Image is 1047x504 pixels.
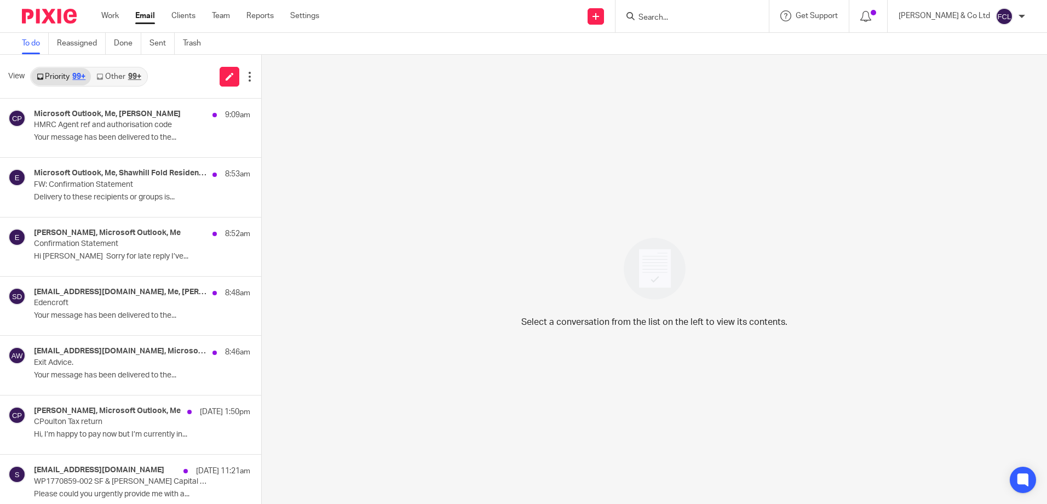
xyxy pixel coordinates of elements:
[290,10,319,21] a: Settings
[128,73,141,81] div: 99+
[34,358,207,368] p: Exit Advice.
[8,169,26,186] img: svg%3E
[8,288,26,305] img: svg%3E
[34,406,181,416] h4: [PERSON_NAME], Microsoft Outlook, Me
[171,10,195,21] a: Clients
[34,347,207,356] h4: [EMAIL_ADDRESS][DOMAIN_NAME], Microsoft Outlook, Me, [PERSON_NAME]
[22,9,77,24] img: Pixie
[899,10,990,21] p: [PERSON_NAME] & Co Ltd
[8,347,26,364] img: svg%3E
[34,299,207,308] p: Edencroft
[8,228,26,246] img: svg%3E
[617,231,693,307] img: image
[72,73,85,81] div: 99+
[34,228,181,238] h4: [PERSON_NAME], Microsoft Outlook, Me
[8,71,25,82] span: View
[34,477,207,486] p: WP1770859-002 SF & [PERSON_NAME] Capital Gains tax report
[31,68,91,85] a: Priority99+
[34,466,164,475] h4: [EMAIL_ADDRESS][DOMAIN_NAME]
[225,110,250,121] p: 9:09am
[34,311,250,320] p: Your message has been delivered to the...
[101,10,119,21] a: Work
[34,193,250,202] p: Delivery to these recipients or groups is...
[183,33,209,54] a: Trash
[34,121,207,130] p: HMRC Agent ref and authorisation code
[225,347,250,358] p: 8:46am
[34,133,250,142] p: Your message has been delivered to the...
[225,228,250,239] p: 8:52am
[196,466,250,477] p: [DATE] 11:21am
[91,68,146,85] a: Other99+
[57,33,106,54] a: Reassigned
[200,406,250,417] p: [DATE] 1:50pm
[8,110,26,127] img: svg%3E
[34,239,207,249] p: Confirmation Statement
[34,252,250,261] p: Hi [PERSON_NAME] Sorry for late reply I’ve...
[637,13,736,23] input: Search
[521,316,787,329] p: Select a conversation from the list on the left to view its contents.
[8,466,26,483] img: svg%3E
[114,33,141,54] a: Done
[225,169,250,180] p: 8:53am
[34,417,207,427] p: CPoulton Tax return
[8,406,26,424] img: svg%3E
[22,33,49,54] a: To do
[135,10,155,21] a: Email
[149,33,175,54] a: Sent
[796,12,838,20] span: Get Support
[34,169,207,178] h4: Microsoft Outlook, Me, Shawhill Fold Residents Association
[34,180,207,190] p: FW: Confirmation Statement
[246,10,274,21] a: Reports
[34,371,250,380] p: Your message has been delivered to the...
[212,10,230,21] a: Team
[34,490,250,499] p: Please could you urgently provide me with a...
[34,110,181,119] h4: Microsoft Outlook, Me, [PERSON_NAME]
[996,8,1013,25] img: svg%3E
[34,288,207,297] h4: [EMAIL_ADDRESS][DOMAIN_NAME], Me, [PERSON_NAME]
[34,430,250,439] p: Hi, I’m happy to pay now but I’m currently in...
[225,288,250,299] p: 8:48am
